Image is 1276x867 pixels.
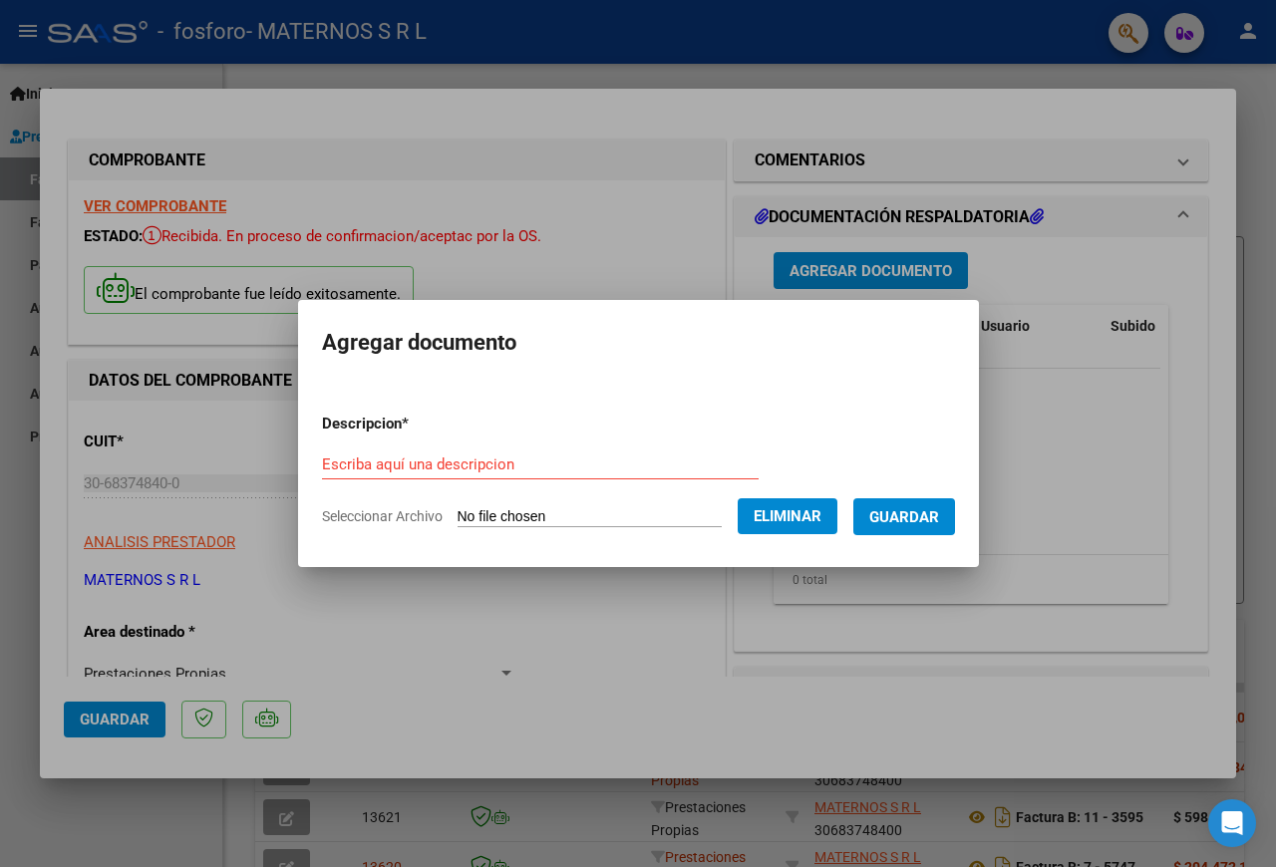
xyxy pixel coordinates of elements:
[1208,799,1256,847] div: Open Intercom Messenger
[322,413,512,435] p: Descripcion
[754,507,821,525] span: Eliminar
[322,508,443,524] span: Seleccionar Archivo
[322,324,955,362] h2: Agregar documento
[738,498,837,534] button: Eliminar
[853,498,955,535] button: Guardar
[869,508,939,526] span: Guardar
